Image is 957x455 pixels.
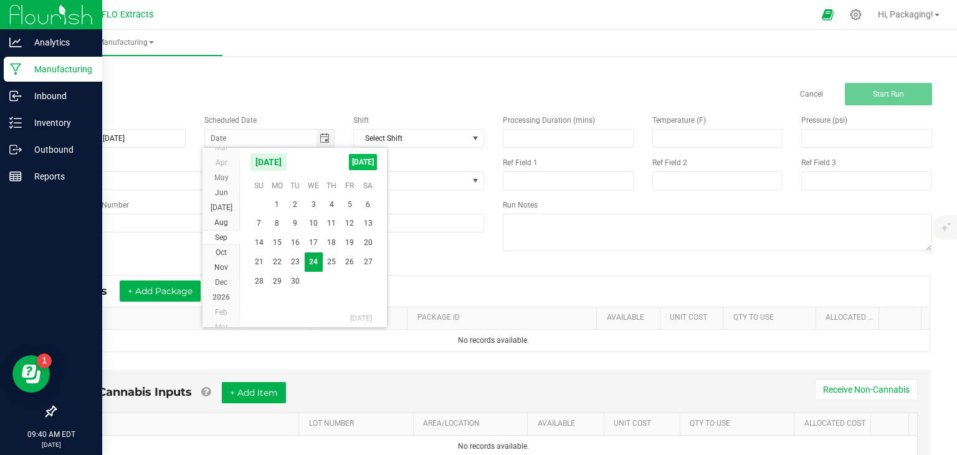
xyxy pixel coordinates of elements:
[359,252,377,272] td: Saturday, September 27, 2025
[341,233,359,252] span: 19
[359,252,377,272] span: 27
[55,172,244,189] span: None
[57,330,930,352] td: No records available.
[503,116,595,125] span: Processing Duration (mins)
[212,293,230,302] span: 2026
[268,195,286,214] span: 1
[215,308,227,317] span: Feb
[37,353,52,368] iframe: Resource center unread badge
[305,214,323,233] td: Wednesday, September 10, 2025
[341,233,359,252] td: Friday, September 19, 2025
[286,252,304,272] td: Tuesday, September 23, 2025
[880,419,904,429] a: Sortable
[6,429,97,440] p: 09:40 AM EDT
[845,83,932,105] button: Start Run
[359,233,377,252] span: 20
[305,252,323,272] span: 24
[9,36,22,49] inline-svg: Analytics
[268,195,286,214] td: Monday, September 1, 2025
[826,313,874,323] a: Allocated CostSortable
[873,90,904,98] span: Start Run
[250,309,377,328] th: [DATE]
[652,158,687,167] span: Ref Field 2
[341,252,359,272] td: Friday, September 26, 2025
[268,176,286,195] th: Mo
[323,176,341,195] th: Th
[22,35,97,50] p: Analytics
[102,9,153,20] span: FLO Extracts
[9,90,22,102] inline-svg: Inbound
[216,158,227,167] span: Apr
[215,188,228,197] span: Jun
[201,385,211,399] a: Add Non-Cannabis items that were also consumed in the run (e.g. gloves and packaging); Also add N...
[341,214,359,233] td: Friday, September 12, 2025
[614,419,675,429] a: Unit CostSortable
[815,379,918,400] button: Receive Non-Cannabis
[354,130,468,147] span: Select Shift
[30,37,222,48] span: Manufacturing
[286,272,304,291] span: 30
[652,116,706,125] span: Temperature (F)
[268,214,286,233] td: Monday, September 8, 2025
[9,117,22,129] inline-svg: Inventory
[69,385,192,399] span: Non-Cannabis Inputs
[814,2,842,27] span: Open Ecommerce Menu
[67,313,200,323] a: ITEMSortable
[250,176,268,195] th: Su
[22,169,97,184] p: Reports
[878,9,933,19] span: Hi, Packaging!
[305,176,323,195] th: We
[268,272,286,291] span: 29
[503,201,538,209] span: Run Notes
[323,233,341,252] span: 18
[268,252,286,272] span: 22
[22,62,97,77] p: Manufacturing
[889,313,917,323] a: Sortable
[9,143,22,156] inline-svg: Outbound
[30,30,222,56] a: Manufacturing
[12,355,50,393] iframe: Resource center
[423,419,523,429] a: AREA/LOCATIONSortable
[317,130,335,147] span: Toggle calendar
[305,233,323,252] span: 17
[690,419,789,429] a: QTY TO USESortable
[323,233,341,252] td: Thursday, September 18, 2025
[323,195,341,214] span: 4
[286,214,304,233] td: Tuesday, September 9, 2025
[216,248,227,257] span: Oct
[309,419,409,429] a: LOT NUMBERSortable
[286,195,304,214] span: 2
[733,313,811,323] a: QTY TO USESortable
[341,195,359,214] span: 5
[205,130,317,147] input: Date
[268,233,286,252] span: 15
[22,115,97,130] p: Inventory
[848,9,864,21] div: Manage settings
[804,419,866,429] a: Allocated CostSortable
[503,158,538,167] span: Ref Field 1
[250,233,268,252] td: Sunday, September 14, 2025
[286,252,304,272] span: 23
[359,195,377,214] td: Saturday, September 6, 2025
[215,323,228,332] span: Mar
[22,89,97,103] p: Inbound
[22,142,97,157] p: Outbound
[305,195,323,214] td: Wednesday, September 3, 2025
[9,170,22,183] inline-svg: Reports
[359,214,377,233] span: 13
[341,195,359,214] td: Friday, September 5, 2025
[305,214,323,233] span: 10
[286,233,304,252] span: 16
[250,214,268,233] td: Sunday, September 7, 2025
[9,63,22,75] inline-svg: Manufacturing
[250,153,287,171] span: [DATE]
[323,214,341,233] span: 11
[305,252,323,272] td: Wednesday, September 24, 2025
[801,116,847,125] span: Pressure (psi)
[214,173,229,182] span: May
[250,214,268,233] span: 7
[359,176,377,195] th: Sa
[286,195,304,214] td: Tuesday, September 2, 2025
[215,233,227,242] span: Sep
